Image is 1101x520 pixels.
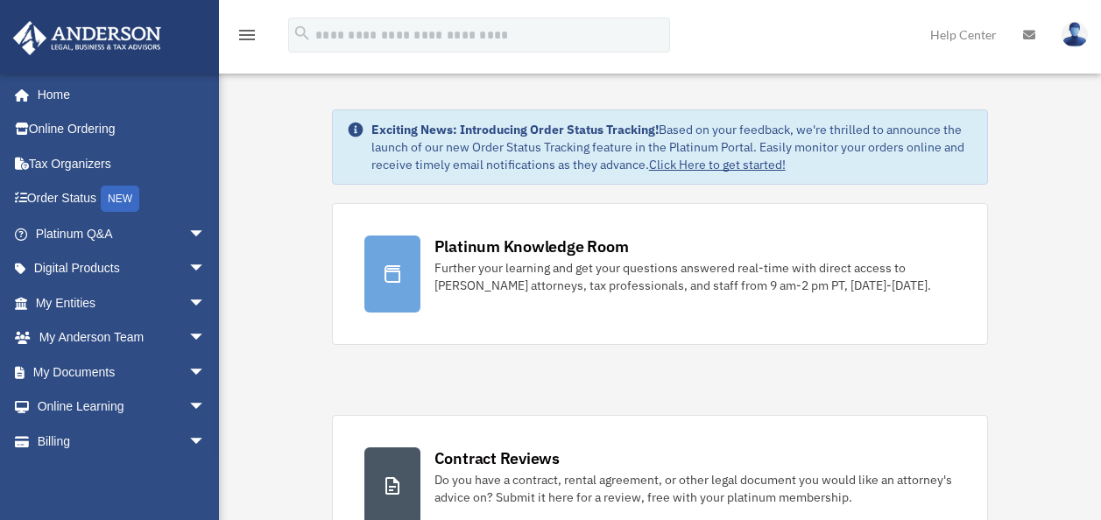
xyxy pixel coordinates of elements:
[12,424,232,459] a: Billingarrow_drop_down
[12,181,232,217] a: Order StatusNEW
[12,77,223,112] a: Home
[12,390,232,425] a: Online Learningarrow_drop_down
[188,424,223,460] span: arrow_drop_down
[434,259,956,294] div: Further your learning and get your questions answered real-time with direct access to [PERSON_NAM...
[434,235,629,257] div: Platinum Knowledge Room
[236,25,258,46] i: menu
[12,459,232,494] a: Events Calendar
[12,216,232,251] a: Platinum Q&Aarrow_drop_down
[293,24,312,43] i: search
[434,447,560,469] div: Contract Reviews
[188,390,223,425] span: arrow_drop_down
[434,471,956,506] div: Do you have a contract, rental agreement, or other legal document you would like an attorney's ad...
[12,285,232,320] a: My Entitiesarrow_drop_down
[1062,22,1088,47] img: User Pic
[12,112,232,147] a: Online Ordering
[188,285,223,321] span: arrow_drop_down
[371,121,974,173] div: Based on your feedback, we're thrilled to announce the launch of our new Order Status Tracking fe...
[8,21,166,55] img: Anderson Advisors Platinum Portal
[12,355,232,390] a: My Documentsarrow_drop_down
[12,320,232,355] a: My Anderson Teamarrow_drop_down
[101,186,139,212] div: NEW
[236,31,258,46] a: menu
[188,251,223,287] span: arrow_drop_down
[188,355,223,390] span: arrow_drop_down
[12,146,232,181] a: Tax Organizers
[371,122,659,137] strong: Exciting News: Introducing Order Status Tracking!
[188,320,223,356] span: arrow_drop_down
[188,216,223,252] span: arrow_drop_down
[12,251,232,286] a: Digital Productsarrow_drop_down
[332,203,989,345] a: Platinum Knowledge Room Further your learning and get your questions answered real-time with dire...
[649,157,786,172] a: Click Here to get started!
